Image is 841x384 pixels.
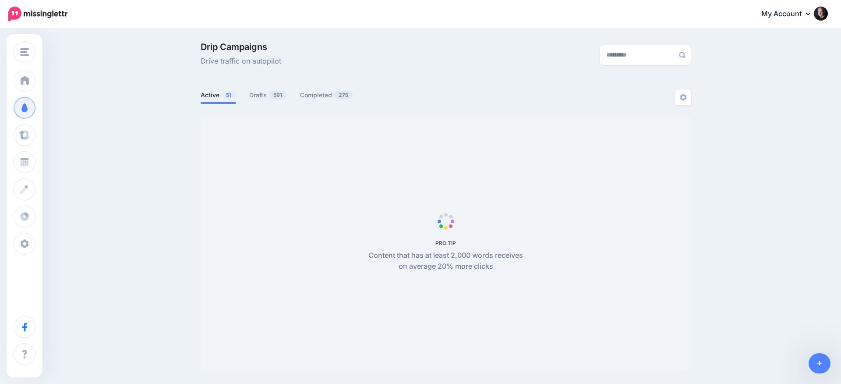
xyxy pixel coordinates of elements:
h5: PRO TIP [364,240,528,246]
span: 591 [269,91,286,99]
a: My Account [753,4,828,25]
a: Drafts591 [249,90,287,100]
img: settings-grey.png [680,94,687,101]
p: Content that has at least 2,000 words receives on average 20% more clicks [364,250,528,273]
a: Completed275 [300,90,353,100]
img: menu.png [20,48,29,56]
img: search-grey-6.png [679,52,686,58]
img: Missinglettr [8,7,67,21]
span: 51 [222,91,236,99]
span: Drive traffic on autopilot [201,56,281,67]
span: 275 [334,91,353,99]
span: Drip Campaigns [201,43,281,51]
a: Active51 [201,90,236,100]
